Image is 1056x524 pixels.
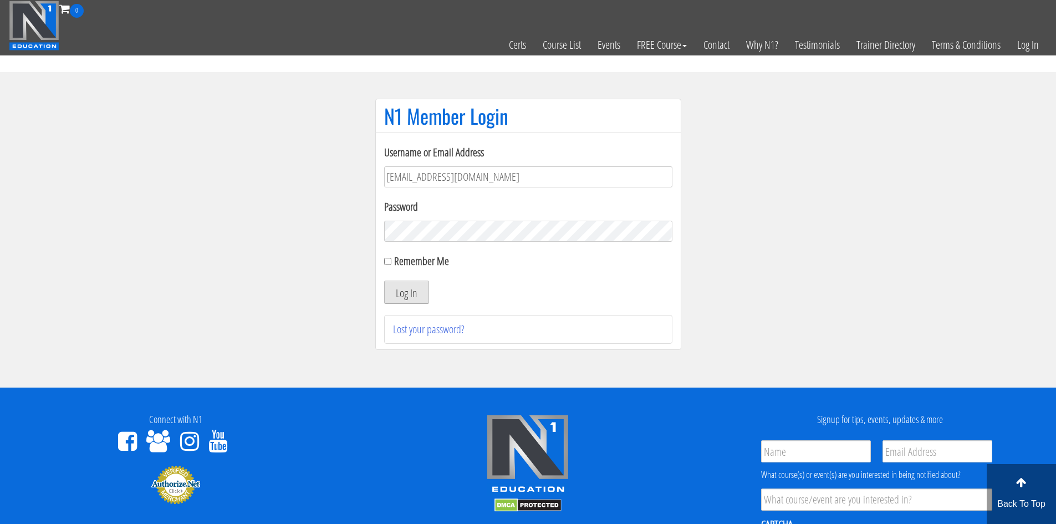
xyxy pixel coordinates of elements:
img: DMCA.com Protection Status [494,498,562,512]
h1: N1 Member Login [384,105,672,127]
a: Contact [695,18,738,72]
img: n1-education [9,1,59,50]
a: 0 [59,1,84,16]
label: Remember Me [394,253,449,268]
a: Terms & Conditions [924,18,1009,72]
span: 0 [70,4,84,18]
a: Events [589,18,629,72]
a: Trainer Directory [848,18,924,72]
img: Authorize.Net Merchant - Click to Verify [151,465,201,505]
a: Certs [501,18,534,72]
a: Testimonials [787,18,848,72]
input: What course/event are you interested in? [761,489,992,511]
button: Log In [384,281,429,304]
h4: Signup for tips, events, updates & more [712,414,1048,425]
p: Back To Top [986,497,1056,511]
h4: Connect with N1 [8,414,344,425]
input: Name [761,440,871,462]
label: Username or Email Address [384,144,672,161]
a: FREE Course [629,18,695,72]
a: Course List [534,18,589,72]
div: What course(s) or event(s) are you interested in being notified about? [761,468,992,481]
img: n1-edu-logo [486,414,569,496]
input: Email Address [882,440,992,462]
a: Why N1? [738,18,787,72]
a: Lost your password? [393,322,465,337]
a: Log In [1009,18,1047,72]
label: Password [384,199,672,215]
